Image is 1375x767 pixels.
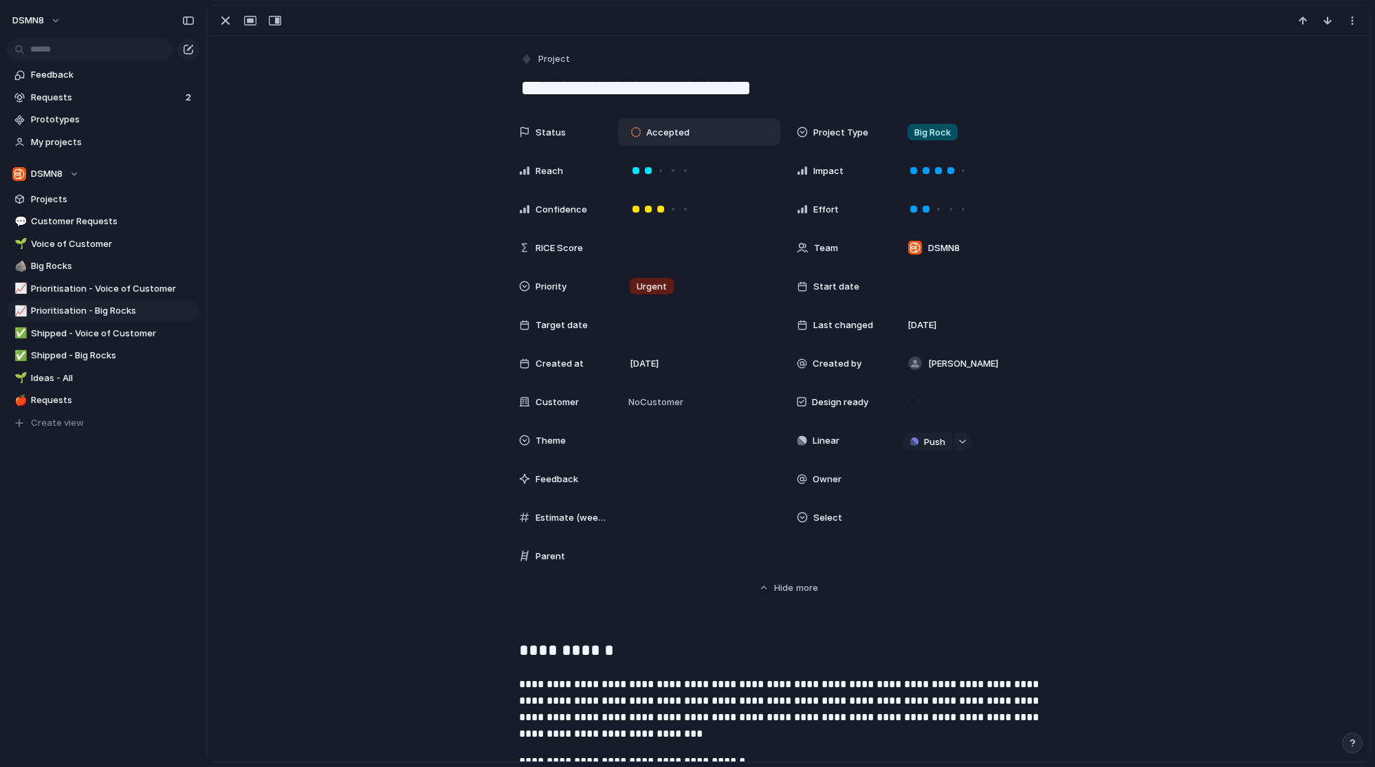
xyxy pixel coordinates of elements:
button: ✅ [12,349,26,363]
span: Shipped - Big Rocks [31,349,195,363]
span: 2 [186,91,194,105]
span: Priority [536,280,566,294]
span: [PERSON_NAME] [928,357,998,371]
span: Requests [31,393,195,407]
span: Created by [813,357,861,371]
div: 🪨 [14,259,24,274]
span: Status [536,126,566,140]
span: Accepted [646,126,690,140]
span: Requests [31,91,181,105]
span: Prioritisation - Voice of Customer [31,282,195,296]
a: My projects [7,132,199,153]
span: DSMN8 [928,241,960,255]
span: Big Rocks [31,259,195,273]
span: Shipped - Voice of Customer [31,327,195,341]
button: DSMN8 [7,164,199,184]
span: DSMN8 [12,14,44,28]
div: 📈 [14,281,24,296]
span: Design ready [812,396,868,409]
span: Owner [813,473,841,486]
span: Feedback [31,68,195,82]
button: Push [902,433,952,451]
span: more [796,581,818,595]
span: Customer [536,396,579,409]
span: Big Rock [914,126,951,140]
span: Prioritisation - Big Rocks [31,304,195,318]
span: Feedback [536,473,578,486]
button: 💬 [12,215,26,228]
span: No Customer [624,396,683,409]
a: Prototypes [7,109,199,130]
button: 📈 [12,304,26,318]
a: Feedback [7,65,199,85]
span: Projects [31,193,195,206]
span: [DATE] [907,318,936,332]
a: 🪨Big Rocks [7,256,199,277]
button: 📈 [12,282,26,296]
span: Customer Requests [31,215,195,228]
span: Linear [813,434,839,448]
div: 🌱 [14,236,24,252]
a: 🌱Ideas - All [7,368,199,389]
span: Select [813,511,842,525]
a: Requests2 [7,87,199,108]
span: Ideas - All [31,371,195,385]
span: Team [814,241,838,255]
span: Parent [536,550,565,563]
span: DSMN8 [31,167,63,181]
span: Urgent [637,280,667,294]
span: Effort [813,203,839,217]
button: DSMN8 [6,10,68,32]
span: Project [538,52,570,66]
a: 💬Customer Requests [7,211,199,232]
button: 🌱 [12,237,26,251]
button: Hidemore [519,575,1058,600]
span: Theme [536,434,566,448]
button: Create view [7,413,199,433]
div: ✅ [14,348,24,364]
span: Impact [813,164,844,178]
a: Projects [7,189,199,210]
span: Project Type [813,126,868,140]
span: [DATE] [630,357,659,371]
span: Voice of Customer [31,237,195,251]
button: ✅ [12,327,26,341]
span: Create view [31,416,84,430]
button: 🍎 [12,393,26,407]
div: 🍎 [14,393,24,409]
span: Target date [536,318,588,332]
a: 📈Prioritisation - Voice of Customer [7,279,199,299]
a: ✅Shipped - Voice of Customer [7,323,199,344]
button: 🪨 [12,259,26,273]
span: Created at [536,357,584,371]
div: 💬 [14,214,24,230]
span: Estimate (weeks) [536,511,607,525]
span: Last changed [813,318,873,332]
a: 🍎Requests [7,390,199,411]
span: Prototypes [31,113,195,127]
button: Project [518,50,574,69]
a: ✅Shipped - Big Rocks [7,345,199,366]
span: RICE Score [536,241,583,255]
a: 🌱Voice of Customer [7,234,199,255]
span: Reach [536,164,563,178]
div: ✅ [14,325,24,341]
span: Start date [813,280,859,294]
span: Push [924,435,945,449]
div: 🌱 [14,370,24,386]
div: 📈 [14,303,24,319]
a: 📈Prioritisation - Big Rocks [7,301,199,321]
span: My projects [31,136,195,149]
button: 🌱 [12,371,26,385]
span: Confidence [536,203,587,217]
